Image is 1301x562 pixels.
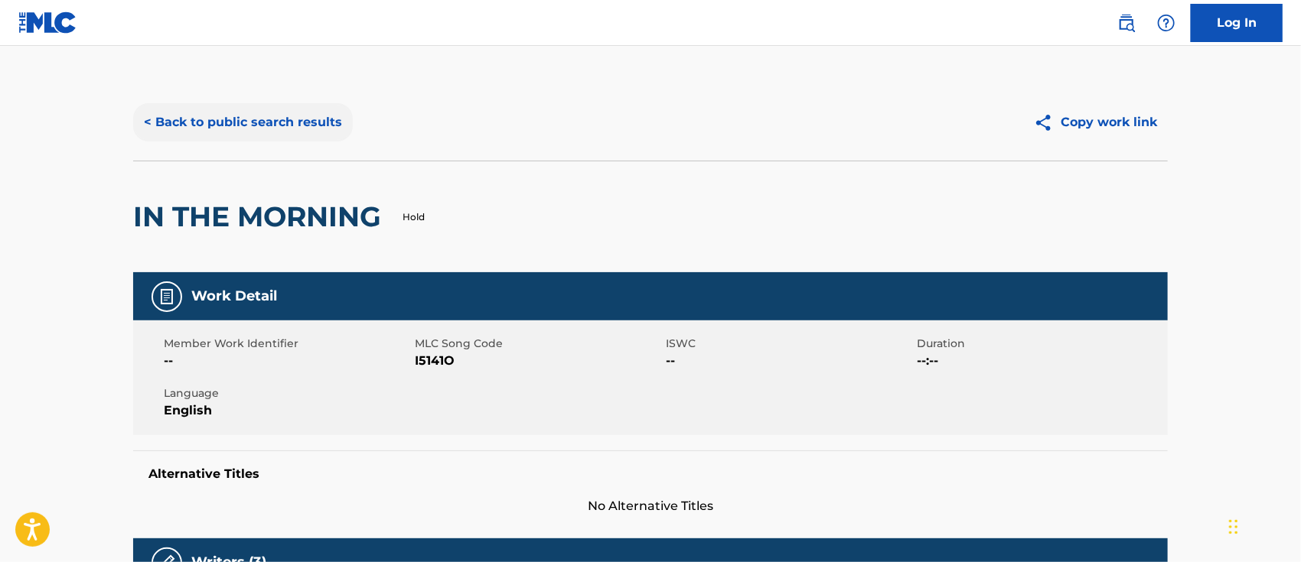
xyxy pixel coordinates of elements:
[917,336,1164,352] span: Duration
[164,336,411,352] span: Member Work Identifier
[133,103,353,141] button: < Back to public search results
[666,336,913,352] span: ISWC
[917,352,1164,370] span: --:--
[1111,8,1142,38] a: Public Search
[1224,489,1301,562] iframe: Chat Widget
[133,200,389,234] h2: IN THE MORNING
[415,336,662,352] span: MLC Song Code
[403,210,425,224] p: Hold
[666,352,913,370] span: --
[1157,14,1175,32] img: help
[164,401,411,420] span: English
[164,385,411,401] span: Language
[18,11,77,34] img: MLC Logo
[164,352,411,370] span: --
[1023,103,1168,141] button: Copy work link
[191,287,277,305] h5: Work Detail
[415,352,662,370] span: I5141O
[1191,4,1283,42] a: Log In
[158,287,176,306] img: Work Detail
[1034,113,1061,132] img: Copy work link
[148,466,1153,482] h5: Alternative Titles
[133,497,1168,515] span: No Alternative Titles
[1229,504,1238,550] div: Drag
[1151,8,1182,38] div: Help
[1117,14,1136,32] img: search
